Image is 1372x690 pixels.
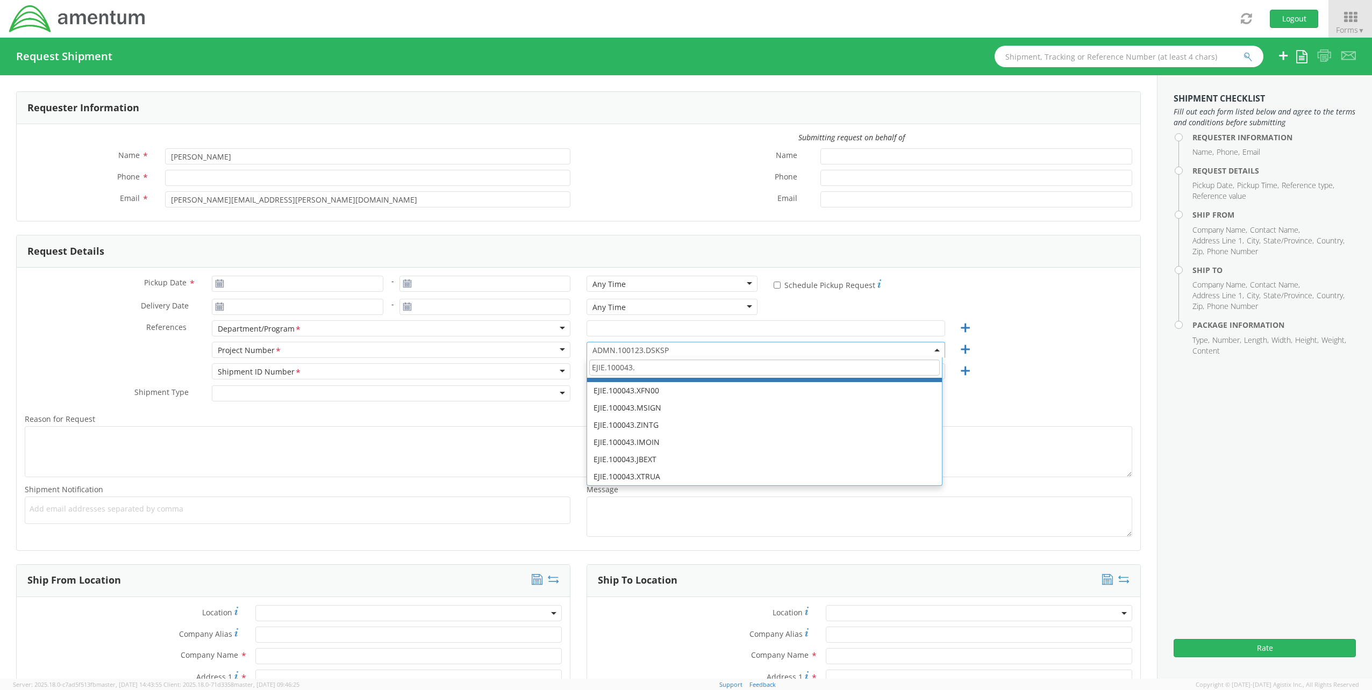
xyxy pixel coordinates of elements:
[1250,279,1300,290] li: Contact Name
[1196,680,1359,689] span: Copyright © [DATE]-[DATE] Agistix Inc., All Rights Reserved
[1263,235,1314,246] li: State/Province
[776,150,797,162] span: Name
[592,345,939,355] span: ADMN.100123.DSKSP
[1358,26,1364,35] span: ▼
[719,680,742,688] a: Support
[181,650,238,660] span: Company Name
[767,672,803,682] span: Address 1
[598,575,677,586] h3: Ship To Location
[749,629,803,639] span: Company Alias
[8,4,147,34] img: dyn-intl-logo-049831509241104b2a82.png
[1192,235,1244,246] li: Address Line 1
[1192,246,1204,257] li: Zip
[995,46,1263,67] input: Shipment, Tracking or Reference Number (at least 4 chars)
[1247,235,1261,246] li: City
[587,451,942,468] li: EJIE.100043.JBEXT
[1192,191,1246,202] li: Reference value
[1174,94,1356,104] h3: Shipment Checklist
[1192,211,1356,219] h4: Ship From
[1192,133,1356,141] h4: Requester Information
[1192,180,1234,191] li: Pickup Date
[777,193,797,205] span: Email
[202,607,232,617] span: Location
[25,484,103,494] span: Shipment Notification
[1270,10,1318,28] button: Logout
[587,416,942,434] li: EJIE.100043.ZINTG
[1192,279,1247,290] li: Company Name
[1295,335,1319,346] li: Height
[1282,180,1334,191] li: Reference type
[196,672,232,682] span: Address 1
[774,278,881,291] label: Schedule Pickup Request
[1174,106,1356,128] span: Fill out each form listed below and agree to the terms and conditions before submitting
[30,504,566,514] span: Add email addresses separated by comma
[1217,147,1240,157] li: Phone
[1192,225,1247,235] li: Company Name
[587,382,942,399] li: EJIE.100043.XFN00
[775,171,797,184] span: Phone
[1192,301,1204,312] li: Zip
[587,399,942,416] li: EJIE.100043.MSIGN
[1212,335,1241,346] li: Number
[1192,346,1220,356] li: Content
[96,680,162,688] span: master, [DATE] 14:43:55
[1192,290,1244,301] li: Address Line 1
[587,468,942,485] li: EJIE.100043.XTRUA
[120,193,140,203] span: Email
[1242,147,1260,157] li: Email
[1321,335,1346,346] li: Weight
[179,629,232,639] span: Company Alias
[749,680,776,688] a: Feedback
[1192,147,1214,157] li: Name
[1192,335,1210,346] li: Type
[798,132,905,142] i: Submitting request on behalf of
[141,300,189,313] span: Delivery Date
[1207,246,1258,257] li: Phone Number
[587,434,942,451] li: EJIE.100043.IMOIN
[1192,321,1356,329] h4: Package Information
[1263,290,1314,301] li: State/Province
[117,171,140,182] span: Phone
[1317,290,1345,301] li: Country
[234,680,299,688] span: master, [DATE] 09:46:25
[16,51,112,62] h4: Request Shipment
[1250,225,1300,235] li: Contact Name
[27,246,104,257] h3: Request Details
[587,484,618,494] span: Message
[25,414,95,424] span: Reason for Request
[1247,290,1261,301] li: City
[1237,180,1279,191] li: Pickup Time
[1207,301,1258,312] li: Phone Number
[118,150,140,160] span: Name
[774,282,781,289] input: Schedule Pickup Request
[1244,335,1269,346] li: Length
[13,680,162,688] span: Server: 2025.18.0-c7ad5f513fb
[773,607,803,617] span: Location
[218,324,302,335] div: Department/Program
[592,302,626,313] div: Any Time
[1174,639,1356,657] button: Rate
[144,277,187,287] span: Pickup Date
[1271,335,1292,346] li: Width
[587,342,945,358] span: ADMN.100123.DSKSP
[1336,25,1364,35] span: Forms
[1317,235,1345,246] li: Country
[751,650,809,660] span: Company Name
[218,366,302,378] div: Shipment ID Number
[146,322,187,332] span: References
[27,103,139,113] h3: Requester Information
[27,575,121,586] h3: Ship From Location
[1192,167,1356,175] h4: Request Details
[134,387,189,399] span: Shipment Type
[592,279,626,290] div: Any Time
[163,680,299,688] span: Client: 2025.18.0-71d3358
[1192,266,1356,274] h4: Ship To
[218,345,282,356] div: Project Number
